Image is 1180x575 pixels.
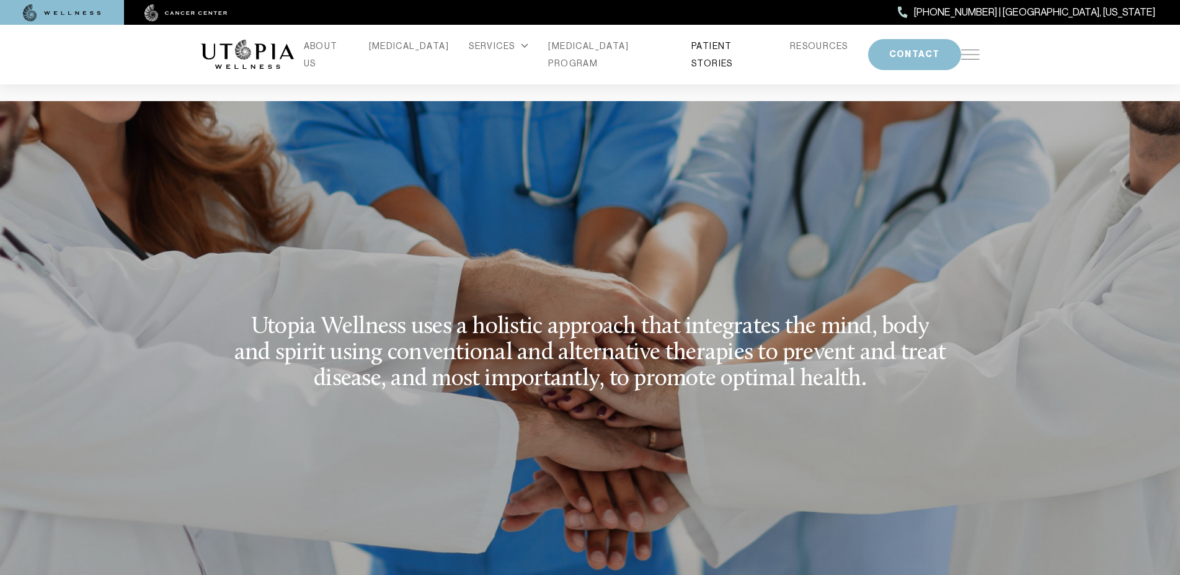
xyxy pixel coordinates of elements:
div: SERVICES [469,37,528,55]
img: logo [201,40,294,69]
img: wellness [23,4,101,22]
button: CONTACT [868,39,961,70]
a: PATIENT STORIES [691,37,770,72]
a: [MEDICAL_DATA] PROGRAM [548,37,672,72]
img: icon-hamburger [961,50,980,60]
a: RESOURCES [790,37,848,55]
img: cancer center [144,4,228,22]
p: Utopia Wellness uses a holistic approach that integrates the mind, body and spirit using conventi... [234,285,946,423]
span: [PHONE_NUMBER] | [GEOGRAPHIC_DATA], [US_STATE] [914,4,1155,20]
a: ABOUT US [304,37,349,72]
a: [PHONE_NUMBER] | [GEOGRAPHIC_DATA], [US_STATE] [898,4,1155,20]
a: [MEDICAL_DATA] [369,37,450,55]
